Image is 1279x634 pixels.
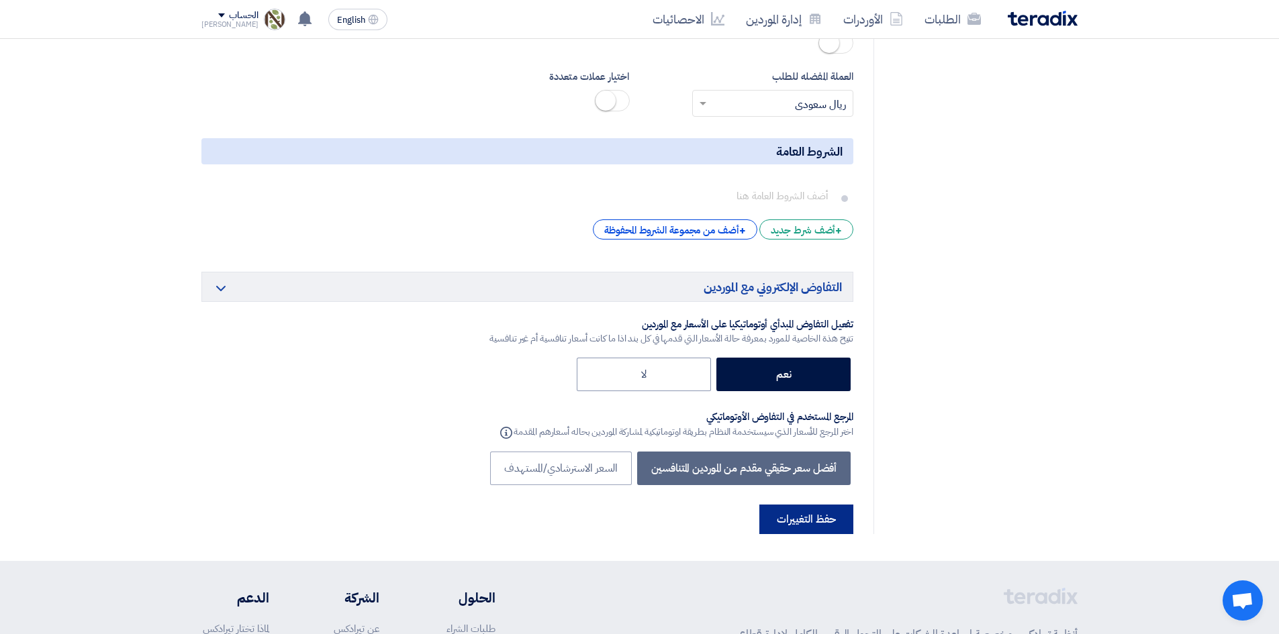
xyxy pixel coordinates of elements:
div: Open chat [1223,580,1263,621]
label: نعم [716,358,851,391]
button: English [328,9,387,30]
a: الطلبات [914,3,992,35]
img: Screenshot___1756930143446.png [264,9,285,30]
a: الأوردرات [833,3,914,35]
div: [PERSON_NAME] [201,21,258,28]
h5: الشروط العامة [201,138,853,164]
div: تتيح هذة الخاصية للمورد بمعرفة حالة الأسعار التي قدمها في كل بند اذا ما كانت أسعار تنافسية أم غير... [489,331,853,346]
label: اختيار عملات متعددة [426,69,630,85]
span: + [739,223,746,239]
div: تفعيل التفاوض المبدأي أوتوماتيكيا على الأسعار مع الموردين [489,318,853,331]
img: Teradix logo [1008,11,1078,26]
div: اختر المرجع للأسعار الذي سيستخدمة النظام بطريقة اوتوماتيكية لمشاركة الموردين بحاله أسعارهم المقدمة [498,423,853,439]
span: English [337,15,365,25]
a: الاحصائيات [642,3,735,35]
input: أضف الشروط العامة هنا [212,183,835,209]
label: لا [577,358,711,391]
div: أضف من مجموعة الشروط المحفوظة [593,219,757,240]
div: الحساب [229,10,258,21]
label: السعر الاسترشادي/المستهدف [490,452,632,485]
button: حفظ التغييرات [759,505,853,534]
li: الشركة [310,588,379,608]
label: العملة المفضله للطلب [650,69,854,85]
div: المرجع المستخدم في التفاوض الأوتوماتيكي [498,411,853,424]
li: الحلول [420,588,495,608]
a: إدارة الموردين [735,3,833,35]
label: أفضل سعر حقيقي مقدم من الموردين المتنافسين [637,452,851,485]
li: الدعم [201,588,269,608]
span: + [835,223,842,239]
div: أضف شرط جديد [759,219,853,240]
h5: التفاوض الإلكتروني مع الموردين [201,272,853,302]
